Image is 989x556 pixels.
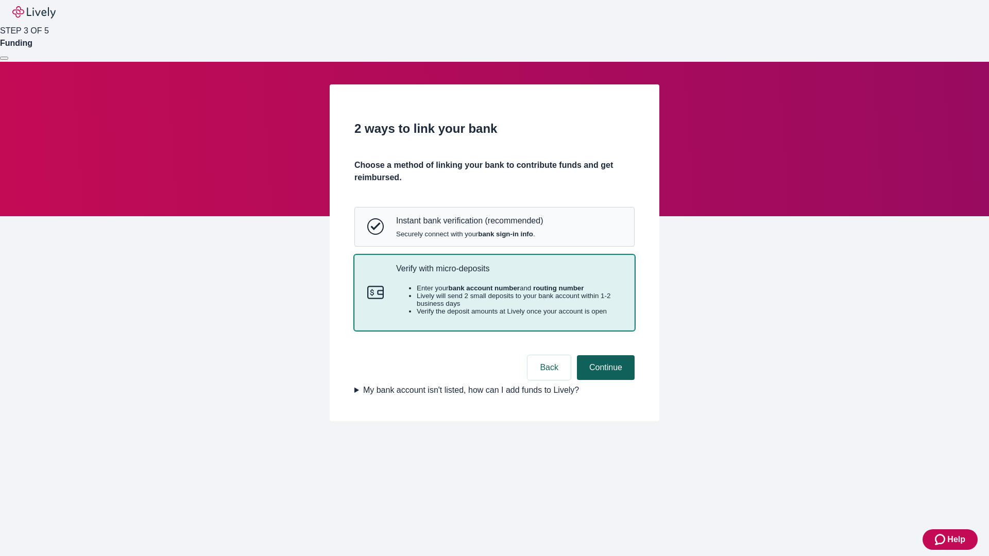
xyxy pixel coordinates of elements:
summary: My bank account isn't listed, how can I add funds to Lively? [354,384,635,396]
h2: 2 ways to link your bank [354,119,635,138]
p: Verify with micro-deposits [396,264,622,273]
strong: routing number [533,284,584,292]
button: Zendesk support iconHelp [923,529,978,550]
span: Help [947,533,965,546]
button: Instant bank verificationInstant bank verification (recommended)Securely connect with yourbank si... [355,207,634,246]
strong: bank sign-in info [478,230,533,238]
button: Micro-depositsVerify with micro-depositsEnter yourbank account numberand routing numberLively wil... [355,255,634,331]
li: Enter your and [417,284,622,292]
li: Verify the deposit amounts at Lively once your account is open [417,307,622,315]
svg: Instant bank verification [367,218,384,235]
h4: Choose a method of linking your bank to contribute funds and get reimbursed. [354,159,635,184]
p: Instant bank verification (recommended) [396,216,543,225]
svg: Micro-deposits [367,284,384,301]
img: Lively [12,6,56,19]
svg: Zendesk support icon [935,533,947,546]
button: Continue [577,355,635,380]
button: Back [527,355,571,380]
span: Securely connect with your . [396,230,543,238]
li: Lively will send 2 small deposits to your bank account within 1-2 business days [417,292,622,307]
strong: bank account number [449,284,520,292]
